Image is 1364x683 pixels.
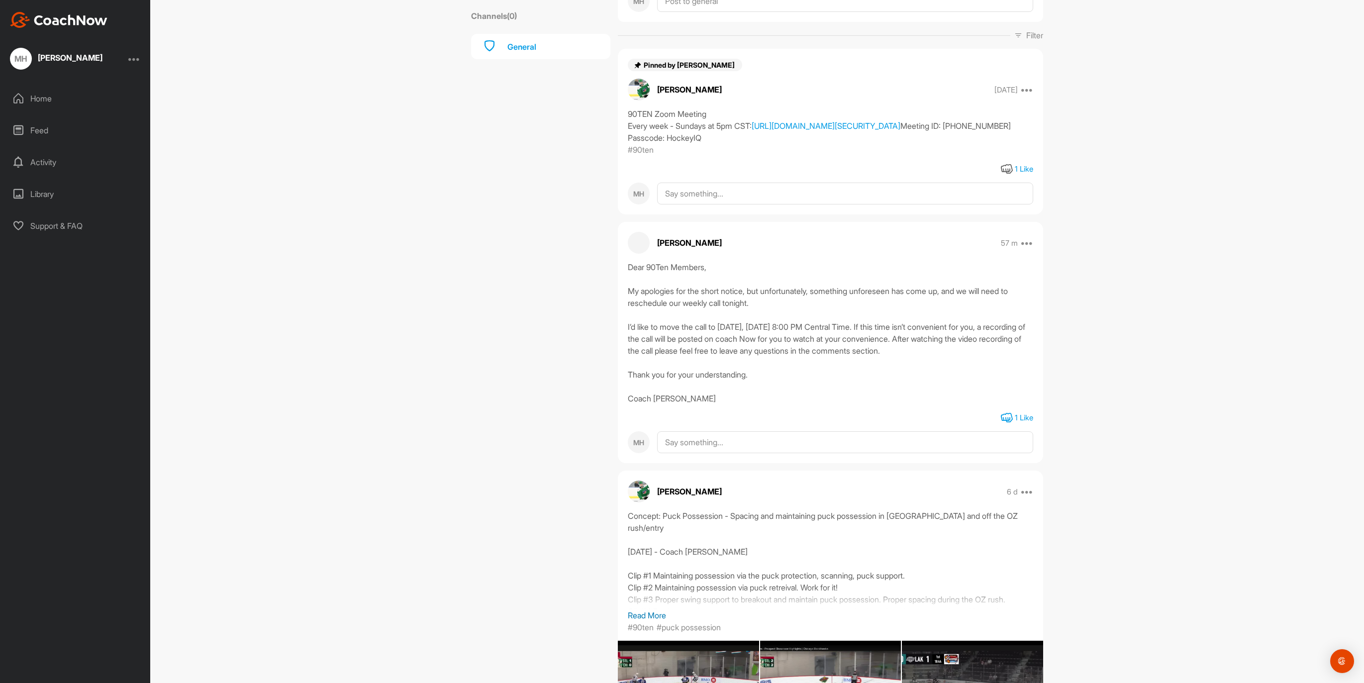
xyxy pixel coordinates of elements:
p: [PERSON_NAME] [657,237,722,249]
div: Dear 90Ten Members, My apologies for the short notice, but unfortunately, something unforeseen ha... [628,261,1033,404]
div: Open Intercom Messenger [1330,649,1354,673]
span: Pinned by [PERSON_NAME] [644,61,736,69]
p: #90ten [628,621,654,633]
img: avatar [628,79,650,100]
p: Filter [1026,29,1043,41]
p: #puck possession [657,621,721,633]
div: Activity [5,150,146,175]
img: avatar [628,481,650,502]
div: 1 Like [1015,164,1033,175]
p: Read More [628,609,1033,621]
div: [PERSON_NAME] [38,54,102,62]
label: Channels ( 0 ) [471,10,517,22]
div: Library [5,182,146,206]
div: MH [628,183,650,204]
p: 57 m [1001,238,1018,248]
p: [DATE] [994,85,1018,95]
img: pin [634,61,642,69]
p: #90ten [628,144,654,156]
div: Support & FAQ [5,213,146,238]
img: CoachNow [10,12,107,28]
div: Feed [5,118,146,143]
p: [PERSON_NAME] [657,486,722,497]
div: Home [5,86,146,111]
div: 1 Like [1015,412,1033,424]
a: [URL][DOMAIN_NAME][SECURITY_DATA] [752,121,900,131]
div: General [507,41,536,53]
div: MH [628,431,650,453]
div: MH [10,48,32,70]
div: Concept: Puck Possession - Spacing and maintaining puck possession in [GEOGRAPHIC_DATA] and off t... [628,510,1033,609]
p: 6 d [1007,487,1018,497]
div: 90TEN Zoom Meeting Every week - Sundays at 5pm CST: Meeting ID: [PHONE_NUMBER] Passcode: HockeyIQ [628,108,1033,144]
p: [PERSON_NAME] [657,84,722,96]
